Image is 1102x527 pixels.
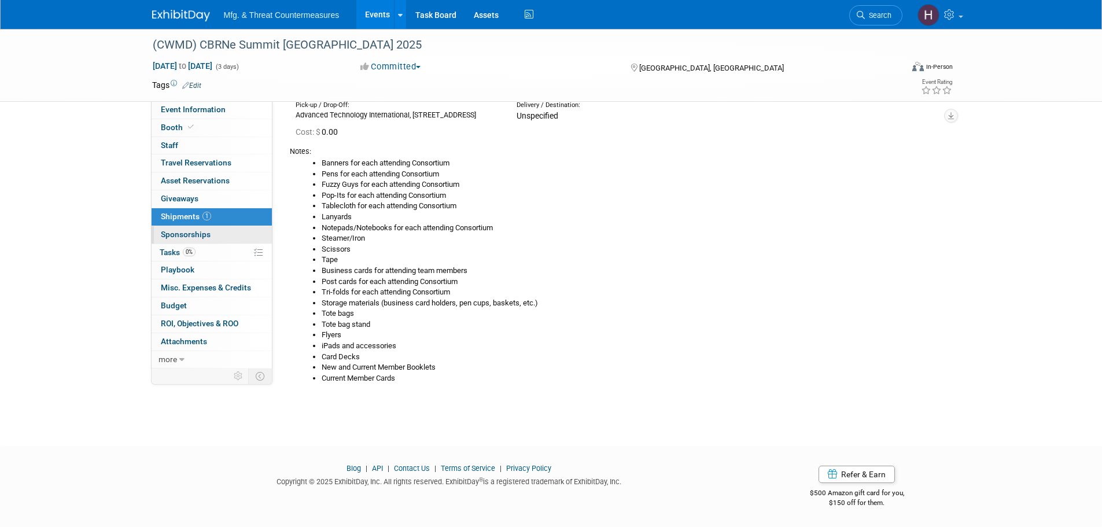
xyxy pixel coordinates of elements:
span: Asset Reservations [161,176,230,185]
span: Booth [161,123,196,132]
span: 1 [202,212,211,220]
span: 0.00 [296,127,342,137]
a: Travel Reservations [152,154,272,172]
li: Post cards for each attending Consortium [322,277,942,288]
span: | [432,464,439,473]
a: more [152,351,272,368]
span: Search [865,11,891,20]
span: Shipments [161,212,211,221]
span: | [497,464,504,473]
div: $150 off for them. [764,498,950,508]
li: Scissors [322,244,942,255]
span: Budget [161,301,187,310]
li: Notepads/Notebooks for each attending Consortium [322,223,942,234]
a: Edit [182,82,201,90]
li: Tape [322,255,942,266]
span: Event Information [161,105,226,114]
li: Tablecloth for each attending Consortium [322,201,942,212]
li: Tote bags [322,308,942,319]
li: iPads and accessories [322,341,942,352]
a: Staff [152,137,272,154]
td: Toggle Event Tabs [248,368,272,384]
li: Tri-folds for each attending Consortium [322,287,942,298]
li: New and Current Member Booklets [322,362,942,373]
span: Sponsorships [161,230,211,239]
div: Event Rating [921,79,952,85]
span: Staff [161,141,178,150]
a: Contact Us [394,464,430,473]
span: Playbook [161,265,194,274]
span: [DATE] [DATE] [152,61,213,71]
a: Privacy Policy [506,464,551,473]
a: Sponsorships [152,226,272,244]
li: Card Decks [322,352,942,363]
li: Business cards for attending team members [322,266,942,277]
i: Booth reservation complete [188,124,194,130]
a: Terms of Service [441,464,495,473]
a: API [372,464,383,473]
li: Pens for each attending Consortium [322,169,942,180]
div: Copyright © 2025 ExhibitDay, Inc. All rights reserved. ExhibitDay is a registered trademark of Ex... [152,474,747,487]
li: Fuzzy Guys for each attending Consortium [322,179,942,190]
span: (3 days) [215,63,239,71]
td: Personalize Event Tab Strip [228,368,249,384]
li: Storage materials (business card holders, pen cups, baskets, etc.) [322,298,942,309]
li: Lanyards [322,212,942,223]
div: Advanced Technology International, [STREET_ADDRESS] [296,110,499,120]
a: ROI, Objectives & ROO [152,315,272,333]
a: Playbook [152,261,272,279]
div: In-Person [926,62,953,71]
div: Delivery / Destination: [517,101,720,110]
sup: ® [479,477,483,483]
a: Shipments1 [152,208,272,226]
div: Event Format [834,60,953,78]
a: Giveaways [152,190,272,208]
span: | [385,464,392,473]
a: Attachments [152,333,272,351]
div: $500 Amazon gift card for you, [764,481,950,507]
li: Flyers [322,330,942,341]
span: Attachments [161,337,207,346]
div: Notes: [290,146,942,157]
li: Banners for each attending Consortium [322,158,942,169]
span: more [159,355,177,364]
li: Tote bag stand [322,319,942,330]
span: Tasks [160,248,196,257]
div: (CWMD) CBRNe Summit [GEOGRAPHIC_DATA] 2025 [149,35,885,56]
img: Format-Inperson.png [912,62,924,71]
a: Asset Reservations [152,172,272,190]
a: Tasks0% [152,244,272,261]
li: Steamer/Iron [322,233,942,244]
span: 0% [183,248,196,256]
td: Tags [152,79,201,91]
span: Unspecified [517,111,558,120]
span: Giveaways [161,194,198,203]
a: Event Information [152,101,272,119]
span: Travel Reservations [161,158,231,167]
a: Booth [152,119,272,137]
span: | [363,464,370,473]
a: Budget [152,297,272,315]
span: Cost: $ [296,127,322,137]
a: Refer & Earn [819,466,895,483]
span: [GEOGRAPHIC_DATA], [GEOGRAPHIC_DATA] [639,64,784,72]
span: Mfg. & Threat Countermeasures [224,10,340,20]
button: Committed [356,61,425,73]
a: Search [849,5,902,25]
div: Pick-up / Drop-Off: [296,101,499,110]
li: Pop-Its for each attending Consortium [322,190,942,201]
a: Misc. Expenses & Credits [152,279,272,297]
span: to [177,61,188,71]
li: Current Member Cards [322,373,942,384]
a: Blog [347,464,361,473]
span: Misc. Expenses & Credits [161,283,251,292]
img: ExhibitDay [152,10,210,21]
span: ROI, Objectives & ROO [161,319,238,328]
img: Hillary Hawkins [917,4,939,26]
